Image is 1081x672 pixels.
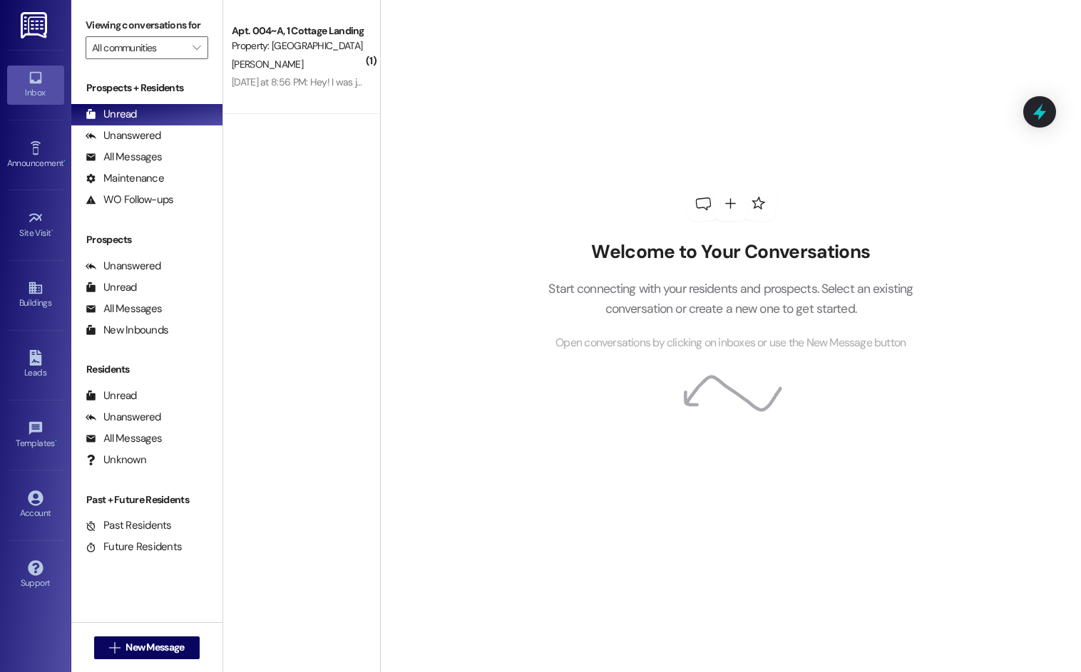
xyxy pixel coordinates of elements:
[21,12,50,38] img: ResiDesk Logo
[92,36,185,59] input: All communities
[232,58,303,71] span: [PERSON_NAME]
[7,556,64,594] a: Support
[86,323,168,338] div: New Inbounds
[7,416,64,455] a: Templates •
[193,42,200,53] i: 
[63,156,66,166] span: •
[86,453,146,467] div: Unknown
[55,436,57,446] span: •
[86,171,164,186] div: Maintenance
[555,334,906,352] span: Open conversations by clicking on inboxes or use the New Message button
[71,492,222,507] div: Past + Future Residents
[7,66,64,104] a: Inbox
[86,259,161,274] div: Unanswered
[86,539,182,554] div: Future Residents
[7,346,64,384] a: Leads
[86,107,137,122] div: Unread
[86,518,172,533] div: Past Residents
[51,226,53,236] span: •
[527,279,935,319] p: Start connecting with your residents and prospects. Select an existing conversation or create a n...
[86,410,161,425] div: Unanswered
[109,642,120,653] i: 
[86,192,173,207] div: WO Follow-ups
[86,431,162,446] div: All Messages
[232,76,898,88] div: [DATE] at 8:56 PM: Hey! I was just wondering if there was a way that I could opt out of the "rent...
[232,24,364,38] div: Apt. 004~A, 1 Cottage Landing Properties LLC
[71,362,222,377] div: Residents
[7,276,64,314] a: Buildings
[86,128,161,143] div: Unanswered
[86,301,162,316] div: All Messages
[71,232,222,247] div: Prospects
[94,636,200,659] button: New Message
[527,241,935,264] h2: Welcome to Your Conversations
[86,388,137,403] div: Unread
[86,280,137,295] div: Unread
[86,14,208,36] label: Viewing conversations for
[125,640,184,655] span: New Message
[7,206,64,244] a: Site Visit •
[232,38,364,53] div: Property: [GEOGRAPHIC_DATA] [GEOGRAPHIC_DATA]
[71,81,222,95] div: Prospects + Residents
[7,486,64,524] a: Account
[86,150,162,165] div: All Messages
